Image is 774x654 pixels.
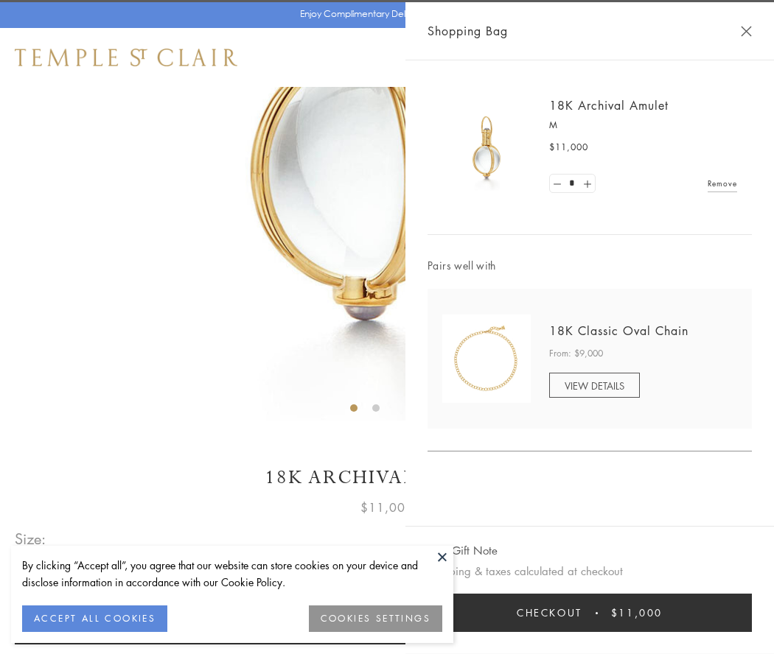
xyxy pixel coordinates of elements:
[741,26,752,37] button: Close Shopping Bag
[22,557,442,591] div: By clicking “Accept all”, you agree that our website can store cookies on your device and disclos...
[428,541,498,560] button: Add Gift Note
[611,605,663,621] span: $11,000
[15,527,47,551] span: Size:
[360,498,414,517] span: $11,000
[22,605,167,632] button: ACCEPT ALL COOKIES
[549,323,688,339] a: 18K Classic Oval Chain
[517,605,582,621] span: Checkout
[428,257,752,274] span: Pairs well with
[300,7,467,21] p: Enjoy Complimentary Delivery & Returns
[708,175,737,191] a: Remove
[550,175,565,193] a: Set quantity to 0
[549,346,603,361] span: From: $9,000
[442,314,531,403] img: N88865-OV18
[15,465,759,490] h1: 18K Archival Amulet
[309,605,442,632] button: COOKIES SETTINGS
[549,97,669,113] a: 18K Archival Amulet
[428,21,508,41] span: Shopping Bag
[549,140,588,155] span: $11,000
[549,118,737,133] p: M
[565,379,624,393] span: VIEW DETAILS
[579,175,594,193] a: Set quantity to 2
[442,103,531,191] img: 18K Archival Amulet
[428,562,752,580] p: Shipping & taxes calculated at checkout
[428,594,752,632] button: Checkout $11,000
[15,49,237,66] img: Temple St. Clair
[549,373,640,398] a: VIEW DETAILS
